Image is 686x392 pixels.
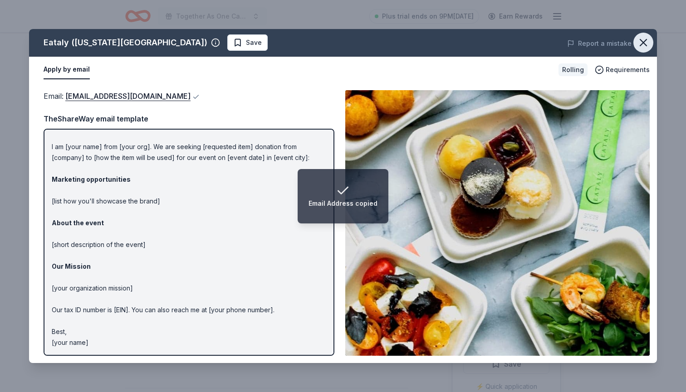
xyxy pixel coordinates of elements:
[559,63,588,76] div: Rolling
[52,219,104,227] strong: About the event
[567,38,632,49] button: Report a mistake
[606,64,650,75] span: Requirements
[309,198,377,209] div: Email Address copied
[595,64,650,75] button: Requirements
[44,60,90,79] button: Apply by email
[52,175,131,183] strong: Marketing opportunities
[345,90,650,356] img: Image for Eataly (New York City)
[44,92,191,101] span: Email :
[52,262,91,270] strong: Our Mission
[44,35,207,50] div: Eataly ([US_STATE][GEOGRAPHIC_DATA])
[246,37,262,48] span: Save
[44,113,334,125] div: TheShareWay email template
[65,90,191,102] a: [EMAIL_ADDRESS][DOMAIN_NAME]
[227,34,268,51] button: Save
[52,120,326,348] p: Hi [name/there], I am [your name] from [your org]. We are seeking [requested item] donation from ...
